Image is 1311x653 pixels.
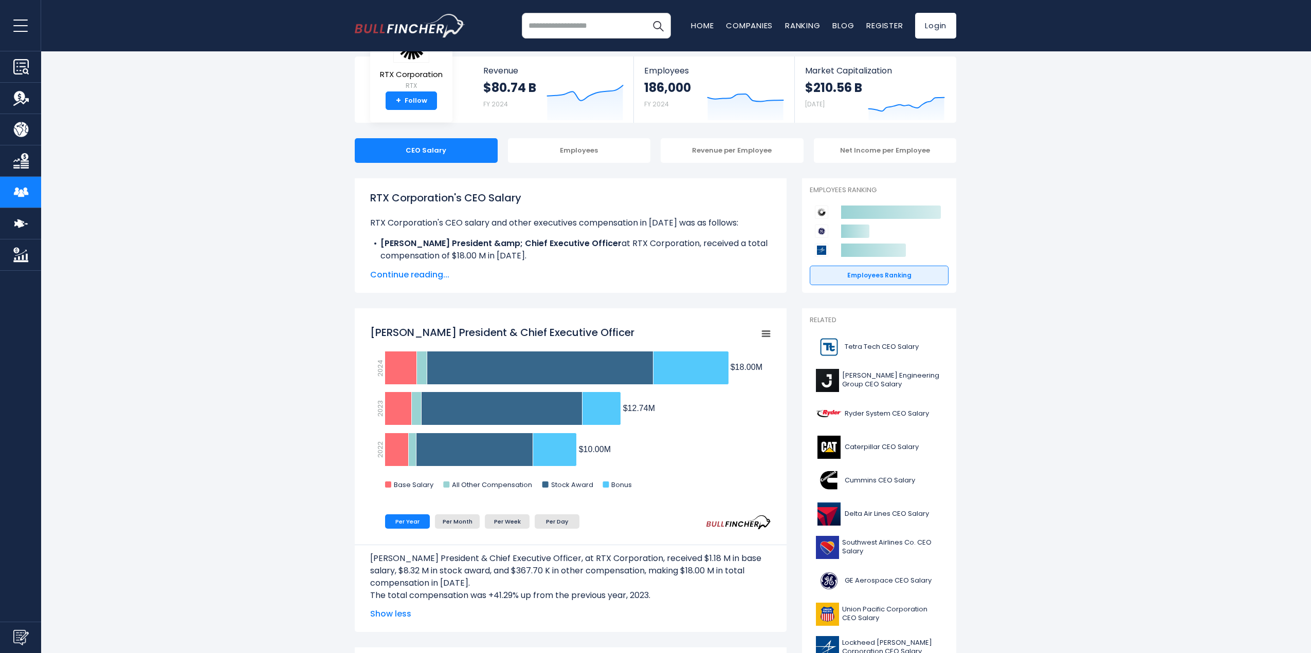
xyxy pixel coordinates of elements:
[845,510,929,518] span: Delta Air Lines CEO Salary
[483,100,508,108] small: FY 2024
[380,81,443,90] small: RTX
[623,404,655,413] tspan: $12.74M
[731,363,762,371] tspan: $18.00M
[355,14,465,38] a: Go to homepage
[810,186,949,195] p: Employees Ranking
[691,20,714,31] a: Home
[370,552,771,589] p: [PERSON_NAME] President & Chief Executive Officer, at RTX Corporation, received $1.18 M in base s...
[805,66,945,76] span: Market Capitalization
[810,567,949,595] a: GE Aerospace CEO Salary
[435,514,480,529] li: Per Month
[810,333,949,361] a: Tetra Tech CEO Salary
[816,469,842,492] img: CMI logo
[483,66,624,76] span: Revenue
[644,66,784,76] span: Employees
[644,80,691,96] strong: 186,000
[816,335,842,359] img: TTEK logo
[832,20,854,31] a: Blog
[379,28,443,92] a: RTX Corporation RTX
[370,589,771,602] p: The total compensation was +41.29% up from the previous year, 2023.
[810,600,949,628] a: Union Pacific Corporation CEO Salary
[810,500,949,528] a: Delta Air Lines CEO Salary
[355,138,498,163] div: CEO Salary
[845,476,915,485] span: Cummins CEO Salary
[579,445,611,454] tspan: $10.00M
[634,57,794,123] a: Employees 186,000 FY 2024
[370,325,634,340] tspan: [PERSON_NAME] President & Chief Executive Officer
[483,80,536,96] strong: $80.74 B
[375,441,385,458] text: 2022
[370,237,771,262] li: at RTX Corporation, received a total compensation of $18.00 M in [DATE].
[785,20,820,31] a: Ranking
[810,400,949,428] a: Ryder System CEO Salary
[845,443,919,452] span: Caterpillar CEO Salary
[380,70,443,79] span: RTX Corporation
[816,436,842,459] img: CAT logo
[845,343,919,351] span: Tetra Tech CEO Salary
[805,80,862,96] strong: $210.56 B
[508,138,651,163] div: Employees
[816,603,839,626] img: UNP logo
[375,400,385,417] text: 2023
[396,96,401,105] strong: +
[816,369,839,392] img: J logo
[661,138,804,163] div: Revenue per Employee
[810,366,949,395] a: [PERSON_NAME] Engineering Group CEO Salary
[815,225,828,238] img: GE Aerospace competitors logo
[842,371,942,389] span: [PERSON_NAME] Engineering Group CEO Salary
[380,237,622,249] b: [PERSON_NAME] President &amp; Chief Executive Officer
[473,57,634,123] a: Revenue $80.74 B FY 2024
[810,433,949,461] a: Caterpillar CEO Salary
[370,190,771,206] h1: RTX Corporation's CEO Salary
[815,206,828,219] img: RTX Corporation competitors logo
[805,100,825,108] small: [DATE]
[370,269,771,281] span: Continue reading...
[370,608,771,620] span: Show less
[810,266,949,285] a: Employees Ranking
[645,13,671,39] button: Search
[814,138,957,163] div: Net Income per Employee
[375,360,385,377] text: 2024
[866,20,903,31] a: Register
[394,480,434,490] text: Base Salary
[452,480,532,490] text: All Other Compensation
[816,536,839,559] img: LUV logo
[726,20,773,31] a: Companies
[611,480,632,490] text: Bonus
[355,14,465,38] img: bullfincher logo
[385,514,430,529] li: Per Year
[370,217,771,229] p: RTX Corporation's CEO salary and other executives compensation in [DATE] was as follows:
[815,244,828,257] img: Lockheed Martin Corporation competitors logo
[370,320,771,500] svg: Christopher T. Calio President & Chief Executive Officer
[845,409,929,418] span: Ryder System CEO Salary
[810,316,949,325] p: Related
[810,533,949,562] a: Southwest Airlines Co. CEO Salary
[842,605,942,623] span: Union Pacific Corporation CEO Salary
[535,514,579,529] li: Per Day
[842,538,942,556] span: Southwest Airlines Co. CEO Salary
[845,576,932,585] span: GE Aerospace CEO Salary
[795,57,955,123] a: Market Capitalization $210.56 B [DATE]
[644,100,669,108] small: FY 2024
[810,467,949,495] a: Cummins CEO Salary
[816,502,842,526] img: DAL logo
[551,480,593,490] text: Stock Award
[816,402,842,425] img: R logo
[816,569,842,592] img: GE logo
[386,91,437,110] a: +Follow
[485,514,530,529] li: Per Week
[915,13,956,39] a: Login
